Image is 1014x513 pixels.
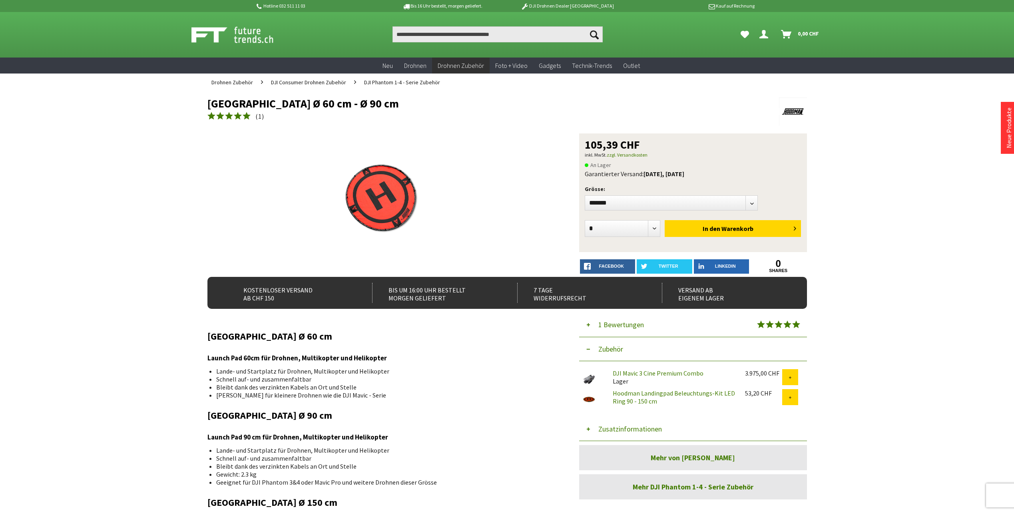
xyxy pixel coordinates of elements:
div: Versand ab eigenem Lager [662,283,789,303]
span: 0,00 CHF [798,27,819,40]
span: Drohnen Zubehör [211,79,253,86]
span: Technik-Trends [572,62,612,70]
h3: Launch Pad 90 cm für Drohnen, Multikopter und Helikopter [207,432,555,442]
button: 1 Bewertungen [579,313,807,337]
button: Zusatzinformationen [579,417,807,441]
h2: [GEOGRAPHIC_DATA] Ø 150 cm [207,497,555,508]
li: Bleibt dank des verzinkten Kabels an Ort und Stelle [216,462,549,470]
a: (1) [207,111,264,121]
a: DJI Mavic 3 Cine Premium Combo [613,369,703,377]
p: Hotline 032 511 11 03 [255,1,380,11]
li: Lande- und Startplatz für Drohnen, Multikopter und Helikopter [216,367,549,375]
div: Bis um 16:00 Uhr bestellt Morgen geliefert [372,283,500,303]
a: Drohnen Zubehör [432,58,490,74]
span: Outlet [623,62,640,70]
span: LinkedIn [715,264,736,268]
a: Technik-Trends [566,58,618,74]
a: Outlet [618,58,645,74]
a: Gadgets [533,58,566,74]
a: LinkedIn [694,259,749,274]
div: Lager [606,369,739,385]
a: Drohnen Zubehör [207,74,257,91]
p: Grösse: [585,184,801,194]
a: Neue Produkte [1005,107,1013,148]
img: Hoodman Landeplatz Ø 60 cm - Ø 90 cm [317,133,445,261]
span: 1 [258,112,262,120]
span: Warenkorb [721,225,753,233]
a: Mehr DJI Phantom 1-4 - Serie Zubehör [579,474,807,499]
h2: [GEOGRAPHIC_DATA] Ø 60 cm [207,331,555,342]
a: Foto + Video [490,58,533,74]
a: Drohnen [398,58,432,74]
span: DJI Phantom 1-4 - Serie Zubehör [364,79,440,86]
span: Neu [382,62,393,70]
span: An Lager [585,160,611,170]
img: Shop Futuretrends - zur Startseite wechseln [191,25,291,45]
img: DJI Mavic 3 Cine Premium Combo [579,369,599,389]
a: DJI Phantom 1-4 - Serie Zubehör [360,74,444,91]
span: Gadgets [539,62,561,70]
button: In den Warenkorb [665,220,801,237]
span: 105,39 CHF [585,139,640,150]
a: DJI Consumer Drohnen Zubehör [267,74,350,91]
p: inkl. MwSt. [585,150,801,160]
span: Drohnen [404,62,426,70]
a: zzgl. Versandkosten [607,152,647,158]
button: Zubehör [579,337,807,361]
a: Mehr von [PERSON_NAME] [579,445,807,470]
h3: Launch Pad 60cm für Drohnen, Multikopter und Helikopter [207,353,555,363]
span: DJI Consumer Drohnen Zubehör [271,79,346,86]
div: 7 Tage Widerrufsrecht [517,283,645,303]
img: Hoodman [779,97,807,125]
a: Meine Favoriten [737,26,753,42]
p: Bis 16 Uhr bestellt, morgen geliefert. [380,1,505,11]
input: Produkt, Marke, Kategorie, EAN, Artikelnummer… [392,26,603,42]
a: Warenkorb [778,26,823,42]
span: Drohnen Zubehör [438,62,484,70]
p: DJI Drohnen Dealer [GEOGRAPHIC_DATA] [505,1,630,11]
li: [PERSON_NAME] für kleinere Drohnen wie die DJI Mavic - Serie [216,391,549,399]
a: Dein Konto [756,26,775,42]
li: Geeignet für DJI Phantom 3&4 oder Mavic Pro und weitere Drohnen dieser Grösse [216,478,549,486]
h1: [GEOGRAPHIC_DATA] Ø 60 cm - Ø 90 cm [207,97,687,109]
b: [DATE], [DATE] [643,170,684,178]
h2: [GEOGRAPHIC_DATA] Ø 90 cm [207,410,555,421]
a: 0 [751,259,806,268]
span: facebook [599,264,624,268]
img: Hoodman Landingpad Beleuchtungs-Kit LED Ring 90 - 150 cm [579,389,599,409]
a: shares [751,268,806,273]
a: facebook [580,259,635,274]
li: Schnell auf- und zusammenfaltbar [216,454,549,462]
button: Suchen [586,26,603,42]
li: Schnell auf- und zusammenfaltbar [216,375,549,383]
div: Garantierter Versand: [585,170,801,178]
div: 53,20 CHF [745,389,782,397]
a: Hoodman Landingpad Beleuchtungs-Kit LED Ring 90 - 150 cm [613,389,735,405]
a: twitter [637,259,692,274]
div: 3.975,00 CHF [745,369,782,377]
span: ( ) [255,112,264,120]
a: Neu [377,58,398,74]
div: Kostenloser Versand ab CHF 150 [227,283,355,303]
span: Foto + Video [495,62,528,70]
li: Bleibt dank des verzinkten Kabels an Ort und Stelle [216,383,549,391]
li: Gewicht: 2.3 kg [216,470,549,478]
p: Kauf auf Rechnung [630,1,755,11]
li: Lande- und Startplatz für Drohnen, Multikopter und Helikopter [216,446,549,454]
span: In den [703,225,720,233]
span: twitter [659,264,678,268]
